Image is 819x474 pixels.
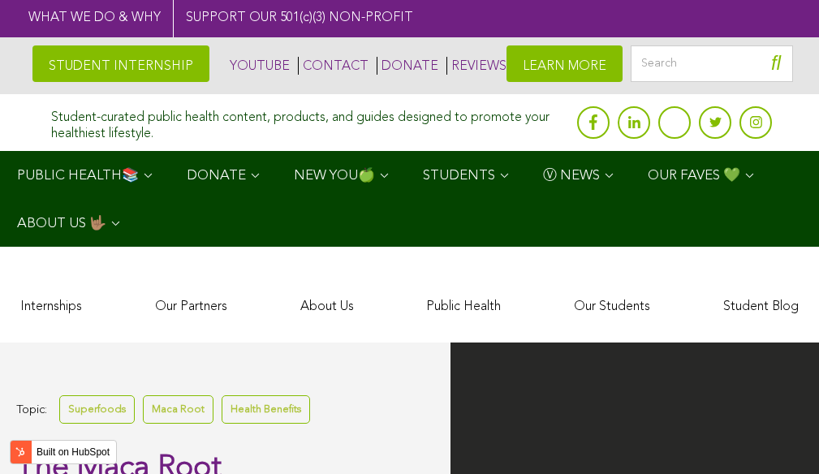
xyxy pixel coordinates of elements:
a: REVIEWS [446,57,506,75]
span: STUDENTS [423,169,495,183]
span: Ⓥ NEWS [543,169,600,183]
span: NEW YOU🍏 [294,169,375,183]
iframe: Chat Widget [738,396,819,474]
a: LEARN MORE [506,45,623,82]
span: OUR FAVES 💚 [648,169,740,183]
a: YOUTUBE [226,57,290,75]
a: Superfoods [59,395,135,424]
span: DONATE [187,169,246,183]
a: Maca Root [143,395,213,424]
button: Built on HubSpot [10,440,117,464]
span: Topic: [16,399,47,421]
input: Search [631,45,793,82]
a: Health Benefits [222,395,310,424]
label: Built on HubSpot [30,442,116,463]
span: PUBLIC HEALTH📚 [17,169,139,183]
a: DONATE [377,57,438,75]
img: HubSpot sprocket logo [11,442,30,462]
span: ABOUT US 🤟🏽 [17,217,106,231]
div: Student-curated public health content, products, and guides designed to promote your healthiest l... [51,102,569,141]
a: CONTACT [298,57,369,75]
a: STUDENT INTERNSHIP [32,45,209,82]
